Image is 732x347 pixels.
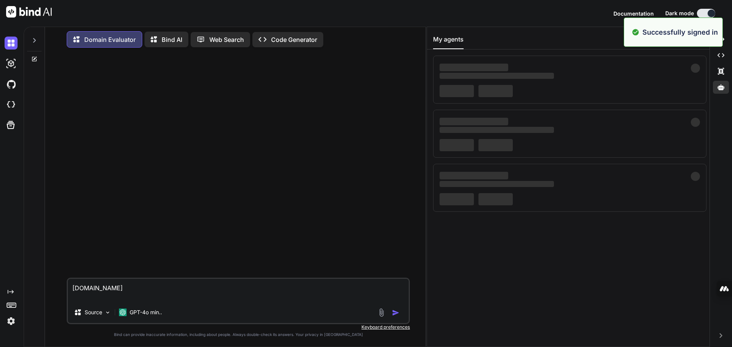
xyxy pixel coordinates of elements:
span: Documentation [613,10,654,17]
span: ‌ [691,118,700,127]
span: ‌ [440,118,508,125]
span: ‌ [478,139,513,151]
p: GPT-4o min.. [130,309,162,316]
p: Code Generator [271,35,317,44]
span: Dark mode [665,10,694,17]
span: ‌ [440,85,474,97]
img: GPT-4o mini [119,309,127,316]
p: Source [85,309,102,316]
img: alert [632,27,639,37]
p: Bind AI [162,35,182,44]
span: ‌ [440,172,508,179]
img: settings [5,315,18,328]
img: Pick Models [104,309,111,316]
span: ‌ [691,172,700,181]
p: Bind can provide inaccurate information, including about people. Always double-check its answers.... [67,332,410,337]
span: ‌ [440,73,554,79]
img: darkChat [5,37,18,50]
img: darkAi-studio [5,57,18,70]
img: githubDark [5,78,18,91]
textarea: [DOMAIN_NAME] [68,279,409,302]
p: Successfully signed in [642,27,718,37]
span: ‌ [478,193,513,205]
span: ‌ [691,64,700,73]
span: ‌ [478,85,513,97]
p: Web Search [209,35,244,44]
span: ‌ [440,64,508,71]
button: Documentation [613,10,654,18]
img: Bind AI [6,6,52,18]
p: Domain Evaluator [84,35,136,44]
button: My agents [433,35,464,49]
span: ‌ [440,193,474,205]
span: ‌ [440,127,554,133]
span: ‌ [440,181,554,187]
img: cloudideIcon [5,98,18,111]
p: Keyboard preferences [67,324,410,330]
img: attachment [377,308,386,317]
span: ‌ [440,139,474,151]
img: icon [392,309,400,317]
